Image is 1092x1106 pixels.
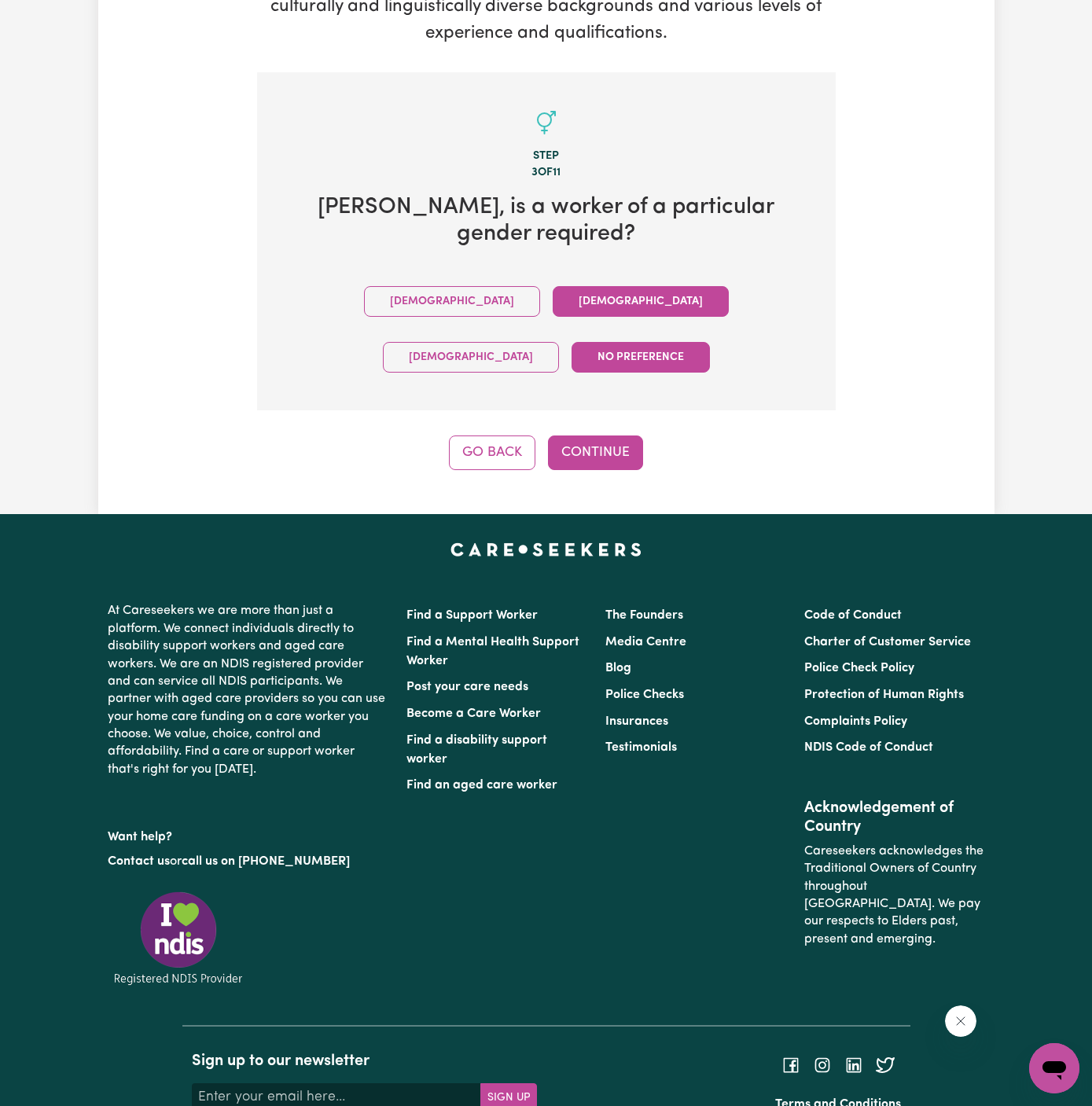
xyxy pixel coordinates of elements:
a: Follow Careseekers on LinkedIn [844,1059,863,1071]
p: or [108,847,388,876]
a: Testimonials [605,741,677,754]
button: [DEMOGRAPHIC_DATA] [364,286,540,317]
a: Find an aged care worker [406,779,557,792]
button: [DEMOGRAPHIC_DATA] [383,342,559,373]
button: [DEMOGRAPHIC_DATA] [553,286,729,317]
a: call us on [PHONE_NUMBER] [182,855,350,868]
a: Police Check Policy [804,662,914,674]
a: Complaints Policy [804,715,907,728]
div: Step [282,148,811,165]
a: Protection of Human Rights [804,689,964,701]
a: Follow Careseekers on Instagram [813,1059,832,1071]
a: The Founders [605,609,683,622]
a: Find a Mental Health Support Worker [406,636,579,667]
a: Careseekers home page [450,542,642,555]
a: Follow Careseekers on Facebook [781,1059,800,1071]
a: Blog [605,662,631,674]
iframe: Button to launch messaging window [1029,1043,1079,1093]
button: Continue [548,435,643,470]
div: 3 of 11 [282,164,811,182]
p: At Careseekers we are more than just a platform. We connect individuals directly to disability su... [108,596,388,784]
a: Police Checks [605,689,684,701]
h2: [PERSON_NAME] , is a worker of a particular gender required? [282,194,811,248]
a: Media Centre [605,636,686,649]
a: Find a disability support worker [406,734,547,766]
p: Want help? [108,822,388,846]
a: NDIS Code of Conduct [804,741,933,754]
a: Contact us [108,855,170,868]
h2: Sign up to our newsletter [192,1052,537,1071]
a: Become a Care Worker [406,707,541,720]
p: Careseekers acknowledges the Traditional Owners of Country throughout [GEOGRAPHIC_DATA]. We pay o... [804,836,984,954]
a: Follow Careseekers on Twitter [876,1059,895,1071]
iframe: Close message [945,1005,976,1037]
span: Need any help? [9,11,95,24]
a: Insurances [605,715,668,728]
a: Charter of Customer Service [804,636,971,649]
button: Go Back [449,435,535,470]
a: Find a Support Worker [406,609,538,622]
button: No preference [572,342,710,373]
a: Post your care needs [406,681,528,693]
img: Registered NDIS provider [108,889,249,987]
a: Code of Conduct [804,609,902,622]
h2: Acknowledgement of Country [804,799,984,836]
